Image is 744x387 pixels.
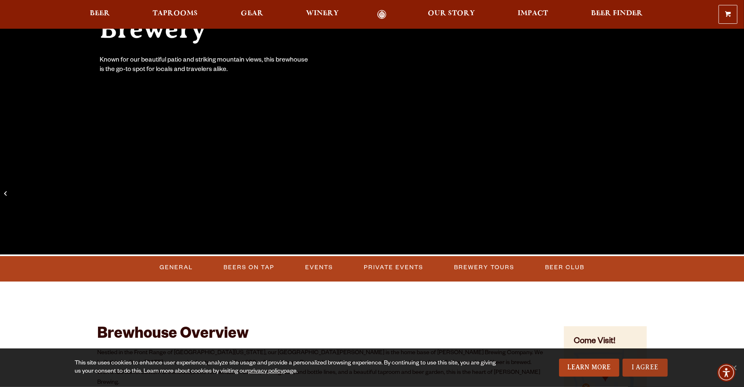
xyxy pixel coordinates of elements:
span: Beer [90,10,110,17]
span: Beer Finder [591,10,643,17]
a: Our Story [422,10,480,19]
span: Taprooms [153,10,198,17]
div: This site uses cookies to enhance user experience, analyze site usage and provide a personalized ... [75,360,496,376]
div: Accessibility Menu [717,364,735,382]
a: General [156,258,196,277]
a: Private Events [361,258,427,277]
a: Winery [301,10,344,19]
a: I Agree [623,359,668,377]
a: Taprooms [147,10,203,19]
a: Beer Finder [586,10,648,19]
a: Brewery Tours [451,258,518,277]
div: Known for our beautiful patio and striking mountain views, this brewhouse is the go-to spot for l... [100,56,310,75]
span: Gear [241,10,263,17]
a: privacy policy [248,369,283,375]
a: Events [302,258,336,277]
a: Learn More [559,359,619,377]
a: Impact [513,10,554,19]
h4: Come Visit! [574,336,637,348]
h2: Brewhouse Overview [97,326,543,344]
a: Beer [84,10,115,19]
a: Beer Club [542,258,588,277]
a: Odell Home [366,10,397,19]
span: Impact [518,10,548,17]
a: Gear [235,10,269,19]
span: Our Story [428,10,475,17]
span: Winery [306,10,339,17]
a: Beers on Tap [220,258,278,277]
